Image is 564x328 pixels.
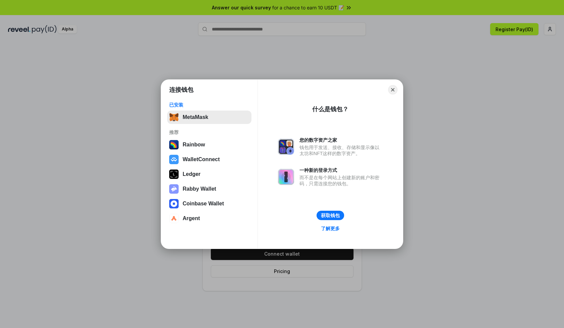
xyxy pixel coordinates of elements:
[169,199,179,208] img: svg+xml,%3Csvg%20width%3D%2228%22%20height%3D%2228%22%20viewBox%3D%220%200%2028%2028%22%20fill%3D...
[169,170,179,179] img: svg+xml,%3Csvg%20xmlns%3D%22http%3A%2F%2Fwww.w3.org%2F2000%2Fsvg%22%20width%3D%2228%22%20height%3...
[169,184,179,194] img: svg+xml,%3Csvg%20xmlns%3D%22http%3A%2F%2Fwww.w3.org%2F2000%2Fsvg%22%20fill%3D%22none%22%20viewBox...
[169,113,179,122] img: svg+xml,%3Csvg%20fill%3D%22none%22%20height%3D%2233%22%20viewBox%3D%220%200%2035%2033%22%20width%...
[169,86,193,94] h1: 连接钱包
[321,212,340,218] div: 获取钱包
[169,129,249,135] div: 推荐
[169,102,249,108] div: 已安装
[183,201,224,207] div: Coinbase Wallet
[183,215,200,221] div: Argent
[183,171,200,177] div: Ledger
[299,167,383,173] div: 一种新的登录方式
[183,156,220,162] div: WalletConnect
[299,137,383,143] div: 您的数字资产之家
[278,139,294,155] img: svg+xml,%3Csvg%20xmlns%3D%22http%3A%2F%2Fwww.w3.org%2F2000%2Fsvg%22%20fill%3D%22none%22%20viewBox...
[167,168,251,181] button: Ledger
[169,214,179,223] img: svg+xml,%3Csvg%20width%3D%2228%22%20height%3D%2228%22%20viewBox%3D%220%200%2028%2028%22%20fill%3D...
[321,225,340,232] div: 了解更多
[169,140,179,149] img: svg+xml,%3Csvg%20width%3D%22120%22%20height%3D%22120%22%20viewBox%3D%220%200%20120%20120%22%20fil...
[312,105,348,113] div: 什么是钱包？
[183,142,205,148] div: Rainbow
[167,212,251,225] button: Argent
[167,197,251,210] button: Coinbase Wallet
[299,144,383,156] div: 钱包用于发送、接收、存储和显示像以太坊和NFT这样的数字资产。
[167,138,251,151] button: Rainbow
[167,182,251,196] button: Rabby Wallet
[167,111,251,124] button: MetaMask
[388,85,397,94] button: Close
[317,211,344,220] button: 获取钱包
[183,186,216,192] div: Rabby Wallet
[183,114,208,120] div: MetaMask
[317,224,344,233] a: 了解更多
[167,153,251,166] button: WalletConnect
[299,175,383,187] div: 而不是在每个网站上创建新的账户和密码，只需连接您的钱包。
[169,155,179,164] img: svg+xml,%3Csvg%20width%3D%2228%22%20height%3D%2228%22%20viewBox%3D%220%200%2028%2028%22%20fill%3D...
[278,169,294,185] img: svg+xml,%3Csvg%20xmlns%3D%22http%3A%2F%2Fwww.w3.org%2F2000%2Fsvg%22%20fill%3D%22none%22%20viewBox...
